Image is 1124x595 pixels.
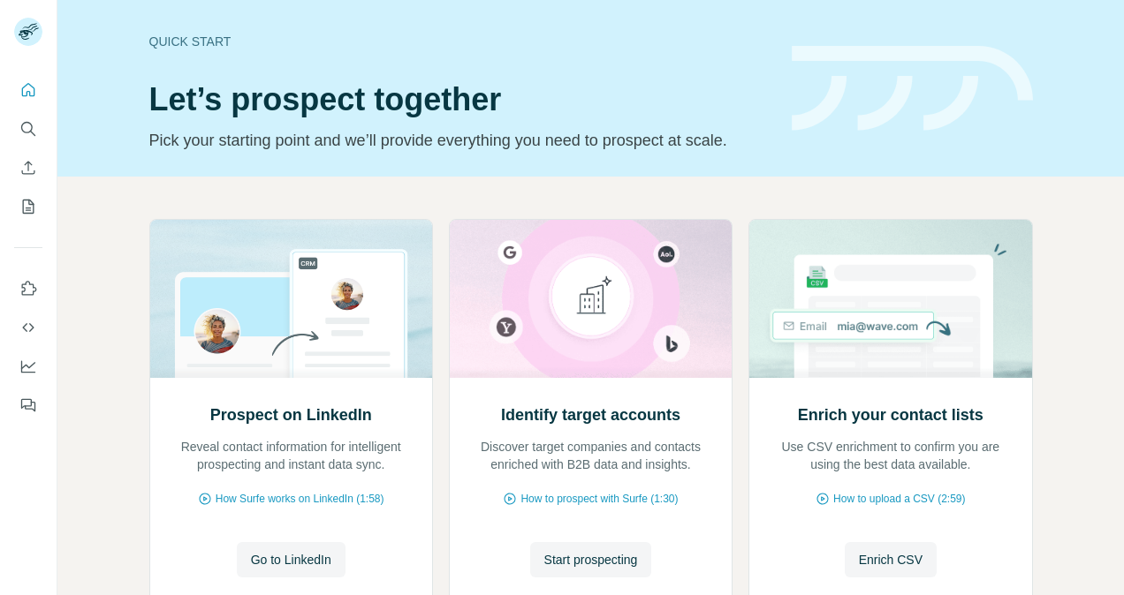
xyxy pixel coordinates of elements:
[14,113,42,145] button: Search
[845,542,937,577] button: Enrich CSV
[530,542,652,577] button: Start prospecting
[149,82,771,117] h1: Let’s prospect together
[149,220,433,378] img: Prospect on LinkedIn
[767,438,1014,473] p: Use CSV enrichment to confirm you are using the best data available.
[748,220,1032,378] img: Enrich your contact lists
[449,220,733,378] img: Identify target accounts
[14,312,42,343] button: Use Surfe API
[168,438,414,473] p: Reveal contact information for intelligent prospecting and instant data sync.
[798,403,983,427] h2: Enrich your contact lists
[520,491,678,507] span: How to prospect with Surfe (1:30)
[859,551,923,569] span: Enrich CSV
[251,551,331,569] span: Go to LinkedIn
[467,438,714,473] p: Discover target companies and contacts enriched with B2B data and insights.
[14,74,42,106] button: Quick start
[237,542,346,577] button: Go to LinkedIn
[14,350,42,382] button: Dashboard
[14,273,42,305] button: Use Surfe on LinkedIn
[216,491,384,507] span: How Surfe works on LinkedIn (1:58)
[210,403,372,427] h2: Prospect on LinkedIn
[14,389,42,421] button: Feedback
[14,191,42,222] button: My lists
[14,152,42,184] button: Enrich CSV
[792,46,1033,132] img: banner
[833,491,965,507] span: How to upload a CSV (2:59)
[501,403,680,427] h2: Identify target accounts
[544,551,638,569] span: Start prospecting
[149,128,771,153] p: Pick your starting point and we’ll provide everything you need to prospect at scale.
[149,33,771,50] div: Quick start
